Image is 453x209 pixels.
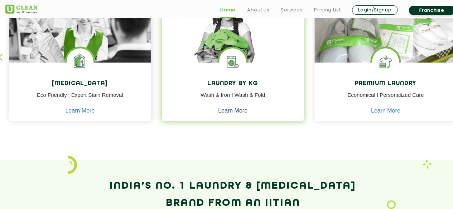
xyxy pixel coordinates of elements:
a: Learn More [218,108,247,114]
img: icon_2.png [68,155,77,174]
a: Pricing List [314,6,341,14]
a: About us [247,6,269,14]
a: Services [281,6,303,14]
p: Wash & Iron I Wash & Fold [167,91,299,107]
img: Laundry wash and iron [423,160,432,169]
img: Laundry Services near me [67,48,93,75]
img: UClean Laundry and Dry Cleaning [5,5,38,14]
img: Shoes Cleaning [372,48,399,75]
h4: Premium Laundry [320,80,451,87]
a: Learn More [65,108,95,114]
h4: [MEDICAL_DATA] [14,80,146,87]
img: laundry washing machine [219,48,246,75]
a: Learn More [371,108,400,114]
p: Eco Friendly | Expert Stain Removal [14,91,146,107]
a: Login/Signup [352,5,397,15]
p: Economical I Personalized Care [320,91,451,107]
h4: Laundry by Kg [167,80,299,87]
a: Home [220,6,236,14]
